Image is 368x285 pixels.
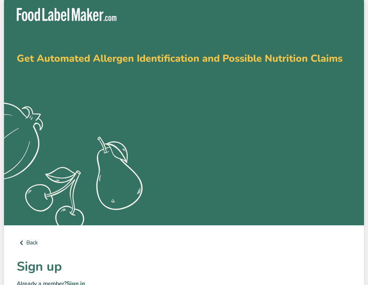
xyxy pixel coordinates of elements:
a: Back [17,238,351,248]
img: Food Label Maker [17,8,116,21]
span: Get Automated Allergen Identification and Possible Nutrition Claims [17,52,342,65]
h1: Sign up [17,257,351,276]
